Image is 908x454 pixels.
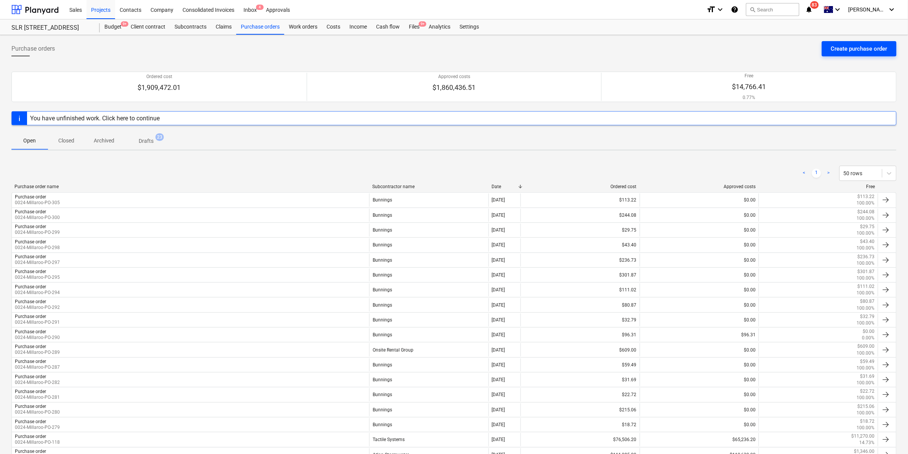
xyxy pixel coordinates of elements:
span: 23 [155,133,164,141]
p: 0.00% [862,335,875,341]
div: $0.00 [640,403,759,416]
p: Archived [94,137,114,145]
div: Purchase order [15,194,46,200]
p: 0024-Millaroo-PO-287 [15,364,60,371]
p: 100.00% [857,230,875,237]
p: 0024-Millaroo-PO-298 [15,245,60,251]
div: [DATE] [492,257,505,263]
div: Files [404,19,424,35]
p: 0024-Millaroo-PO-118 [15,439,60,446]
div: Onsite Rental Group [369,343,488,356]
div: Bunnings [369,224,488,237]
div: [DATE] [492,287,505,293]
div: Purchase order [15,404,46,409]
p: Free [732,73,766,79]
div: $0.00 [640,388,759,401]
div: [DATE] [492,377,505,382]
span: 4 [256,5,264,10]
p: $1,860,436.51 [433,83,476,92]
div: [DATE] [492,242,505,248]
div: Cash flow [372,19,404,35]
div: Bunnings [369,209,488,222]
div: [DATE] [492,317,505,323]
span: search [749,6,756,13]
p: $14,766.41 [732,82,766,91]
div: Purchase order name [14,184,366,189]
p: $22.72 [860,388,875,395]
p: 0024-Millaroo-PO-291 [15,319,60,326]
p: 100.00% [857,260,875,267]
p: 0024-Millaroo-PO-297 [15,259,60,266]
div: Budget [100,19,126,35]
a: Work orders [284,19,322,35]
p: 0024-Millaroo-PO-279 [15,424,60,431]
div: [DATE] [492,422,505,427]
div: $65,236.20 [640,433,759,446]
p: $43.40 [860,238,875,245]
div: $31.69 [520,373,640,386]
div: Client contract [126,19,170,35]
a: Next page [824,169,833,178]
span: 9+ [121,21,128,27]
a: Settings [455,19,484,35]
div: $0.00 [640,193,759,206]
button: Search [746,3,799,16]
div: Purchase order [15,449,46,454]
div: $29.75 [520,224,640,237]
div: Purchase order [15,374,46,379]
div: Free [762,184,875,189]
a: Page 1 is your current page [812,169,821,178]
div: $0.00 [640,358,759,371]
div: Subcontractor name [372,184,485,189]
p: 100.00% [857,395,875,401]
div: $215.06 [520,403,640,416]
div: You have unfinished work. Click here to continue [30,115,160,122]
div: Bunnings [369,313,488,326]
p: $29.75 [860,224,875,230]
p: $80.87 [860,298,875,305]
i: keyboard_arrow_down [833,5,842,14]
p: 0024-Millaroo-PO-295 [15,274,60,281]
i: notifications [806,5,813,14]
div: Purchase order [15,224,46,229]
p: $1,909,472.01 [138,83,181,92]
div: $244.08 [520,209,640,222]
span: 9+ [419,21,426,27]
a: Claims [211,19,236,35]
div: Create purchase order [831,44,887,54]
div: SLR [STREET_ADDRESS] [11,24,91,32]
p: $244.08 [858,209,875,215]
p: $59.49 [860,358,875,365]
p: Open [21,137,39,145]
p: 0024-Millaroo-PO-280 [15,409,60,416]
p: 100.00% [857,275,875,281]
div: $609.00 [520,343,640,356]
div: Purchase order [15,359,46,364]
p: 100.00% [857,425,875,431]
div: Income [345,19,372,35]
div: Bunnings [369,238,488,251]
div: $0.00 [640,269,759,281]
div: Purchase orders [236,19,284,35]
div: [DATE] [492,227,505,233]
p: 0024-Millaroo-PO-281 [15,394,60,401]
div: Purchase order [15,329,46,334]
a: Costs [322,19,345,35]
p: Approved costs [433,74,476,80]
p: 100.00% [857,320,875,326]
div: $0.00 [640,343,759,356]
p: 0024-Millaroo-PO-292 [15,304,60,311]
p: $111.02 [858,283,875,290]
p: 14.73% [860,440,875,446]
span: Purchase orders [11,44,55,53]
div: Purchase order [15,419,46,424]
div: $43.40 [520,238,640,251]
div: [DATE] [492,347,505,353]
p: 100.00% [857,350,875,356]
div: [DATE] [492,332,505,337]
p: Closed [57,137,75,145]
p: 0024-Millaroo-PO-290 [15,334,60,341]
